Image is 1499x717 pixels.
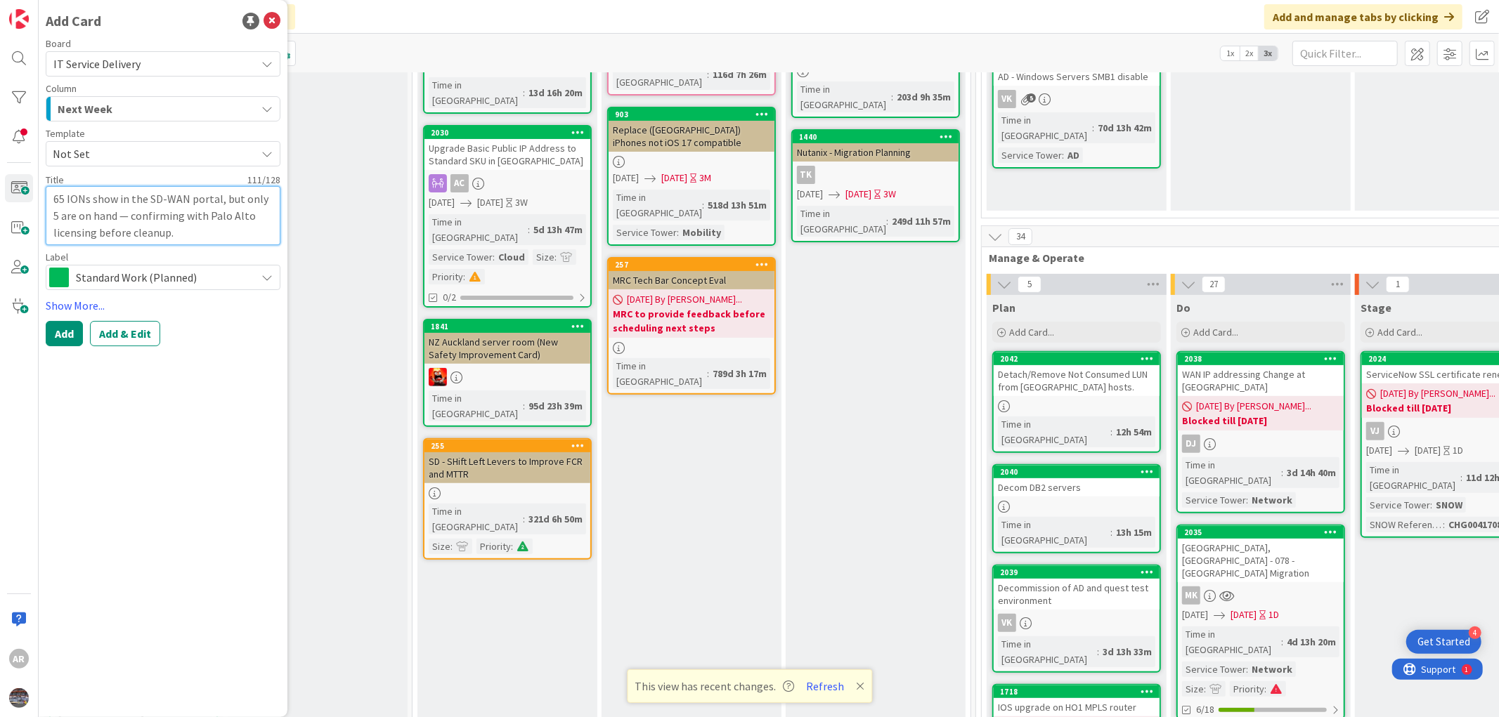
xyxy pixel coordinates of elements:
span: Stage [1361,301,1391,315]
div: Upgrade Basic Public IP Address to Standard SKU in [GEOGRAPHIC_DATA] [424,139,590,170]
div: 903 [615,110,774,119]
div: 1440 [793,131,959,143]
div: 2035 [1184,527,1344,537]
div: 2040Decom DB2 servers [994,466,1160,496]
div: 255SD - SHift Left Levers to Improve FCR and MTTR [424,440,590,483]
div: 116d 7h 26m [709,67,770,82]
div: Service Tower [998,147,1062,163]
div: AD - Windows Servers SMB1 disable [994,67,1160,86]
div: Time in [GEOGRAPHIC_DATA] [1182,457,1281,488]
div: Priority [1230,681,1264,697]
span: Add Card... [1009,326,1054,338]
span: [DATE] [613,171,639,185]
div: 3W [883,187,896,202]
div: 5d 13h 47m [530,222,586,237]
span: [DATE] By [PERSON_NAME]... [627,292,742,307]
div: DJ [1182,435,1200,453]
div: 1440Nutanix - Migration Planning [793,131,959,162]
div: 4 [1469,626,1481,639]
img: VN [429,368,447,386]
span: : [1062,147,1064,163]
span: Not Set [53,145,245,163]
div: Nutanix - Migration Planning [793,143,959,162]
span: Next Week [58,100,112,118]
div: Service Tower [429,249,493,265]
div: 203d 9h 35m [893,89,954,105]
div: Network [1248,662,1296,677]
span: : [1110,424,1112,440]
div: Time in [GEOGRAPHIC_DATA] [1182,626,1281,657]
div: 2039 [994,566,1160,579]
textarea: 65 IONs show in the SD-WAN portal, but only 5 are on hand — confirming with Palo Alto licensing b... [46,186,280,245]
span: 5 [1027,93,1036,103]
div: Detach/Remove Not Consumed LUN from [GEOGRAPHIC_DATA] hosts. [994,365,1160,396]
span: : [1204,681,1206,697]
span: Column [46,84,77,93]
span: : [891,89,893,105]
div: Decom DB2 servers [994,478,1160,496]
div: NZ Auckland server room (New Safety Improvement Card) [424,333,590,364]
div: 111 / 128 [68,173,280,186]
div: AC [450,174,469,192]
span: : [1264,681,1266,697]
span: [DATE] [661,171,687,185]
a: 2038WAN IP addressing Change at [GEOGRAPHIC_DATA][DATE] By [PERSON_NAME]...Blocked till [DATE]DJT... [1176,351,1345,513]
span: : [450,539,453,554]
label: Title [46,173,64,186]
div: 3W [515,195,528,210]
span: : [1110,525,1112,540]
div: 2040 [994,466,1160,478]
div: 1D [1268,607,1279,622]
a: 2042Detach/Remove Not Consumed LUN from [GEOGRAPHIC_DATA] hosts.Time in [GEOGRAPHIC_DATA]:12h 54m [992,351,1161,453]
div: 2042 [1000,354,1160,364]
div: MK [1182,586,1200,605]
div: Time in [GEOGRAPHIC_DATA] [797,81,891,112]
div: Network [1248,492,1296,508]
span: : [707,366,709,381]
div: Size [429,539,450,554]
div: 70d 13h 42m [1094,120,1155,136]
span: [DATE] [1415,443,1441,458]
div: 255 [424,440,590,452]
span: 5 [1018,276,1041,293]
a: 1841NZ Auckland server room (New Safety Improvement Card)VNTime in [GEOGRAPHIC_DATA]:95d 23h 39m [423,319,592,427]
span: : [1460,470,1462,485]
div: 2040 [1000,467,1160,477]
div: 2038 [1178,353,1344,365]
div: Time in [GEOGRAPHIC_DATA] [429,390,523,421]
div: Size [533,249,554,265]
span: : [702,197,704,213]
span: : [463,269,465,284]
div: AC [424,174,590,192]
div: Time in [GEOGRAPHIC_DATA] [998,112,1092,143]
span: This view has recent changes. [635,678,794,695]
span: Standard Work (Planned) [76,268,249,287]
div: Get Started [1417,635,1470,649]
div: 2038WAN IP addressing Change at [GEOGRAPHIC_DATA] [1178,353,1344,396]
span: : [523,398,525,414]
div: SD - SHift Left Levers to Improve FCR and MTTR [424,452,590,483]
span: Board [46,39,71,48]
div: DJ [1178,435,1344,453]
span: Plan [992,301,1015,315]
span: [DATE] [477,195,503,210]
span: : [886,213,888,229]
span: : [1246,492,1248,508]
a: 903Replace ([GEOGRAPHIC_DATA]) iPhones not iOS 17 compatible[DATE][DATE]3MTime in [GEOGRAPHIC_DAT... [607,107,776,246]
div: Replace ([GEOGRAPHIC_DATA]) iPhones not iOS 17 compatible [609,121,774,152]
span: : [511,539,513,554]
div: Time in [GEOGRAPHIC_DATA] [429,214,528,245]
div: 1 [73,6,77,17]
div: 2030 [431,128,590,138]
div: 1718 [994,685,1160,698]
span: Template [46,129,85,138]
span: : [528,222,530,237]
div: 1841NZ Auckland server room (New Safety Improvement Card) [424,320,590,364]
span: 1x [1221,46,1240,60]
b: Blocked till [DATE] [1182,414,1339,428]
div: 1440 [799,132,959,142]
span: Add Card... [1193,326,1238,338]
a: 2030Upgrade Basic Public IP Address to Standard SKU in [GEOGRAPHIC_DATA]AC[DATE][DATE]3WTime in [... [423,125,592,308]
div: Service Tower [1182,662,1246,677]
div: Mobility [679,225,725,240]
